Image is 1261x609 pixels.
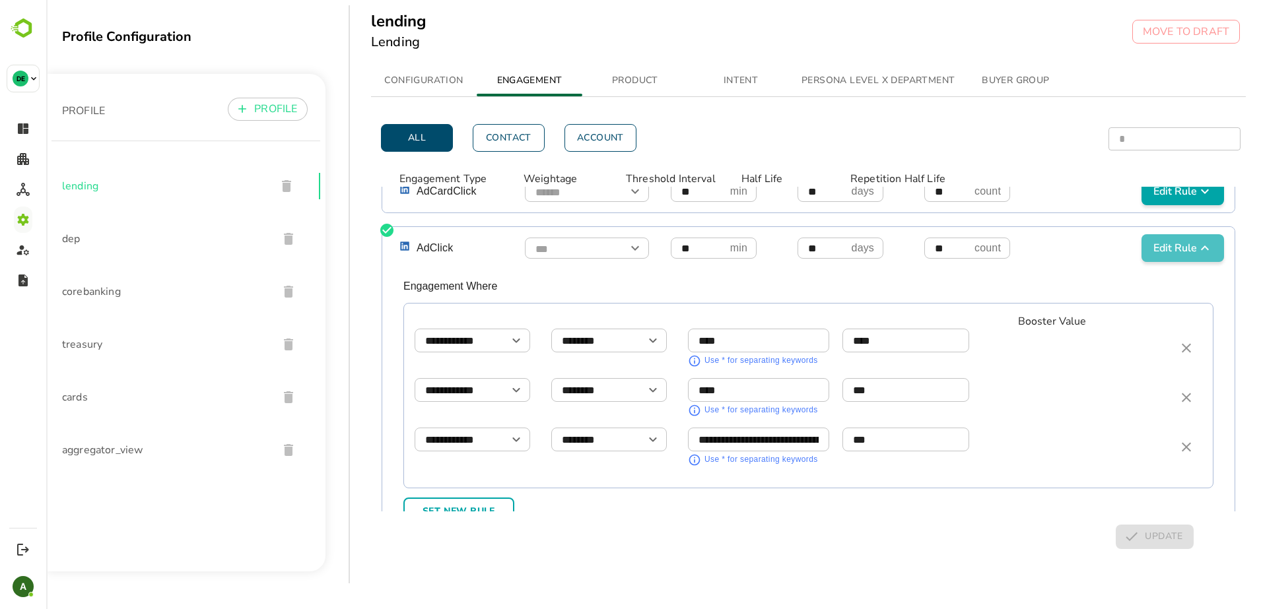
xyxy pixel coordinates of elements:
[755,73,908,89] span: PERSONA LEVEL X DEPARTMENT
[597,381,616,399] button: Open
[518,124,590,152] button: Account
[16,337,221,352] span: treasury
[805,183,828,199] p: days
[928,183,955,199] p: count
[1097,24,1183,40] p: MOVE TO DRAFT
[5,318,274,371] div: treasury
[16,442,221,458] span: aggregator_view
[14,540,32,558] button: Logout
[325,32,380,53] h6: Lending
[352,183,365,196] img: linkedin.png
[368,503,457,520] span: Set New Rule
[928,240,955,256] p: count
[580,239,598,257] button: Open
[597,331,616,350] button: Open
[370,183,469,199] p: AdCardClick
[461,331,479,350] button: Open
[658,453,772,466] div: Use * for separating keywords
[333,73,423,89] span: CONFIGURATION
[353,171,477,187] p: Engagement Type
[804,171,928,187] p: Repetition Half Life
[805,240,828,256] p: days
[16,103,59,119] p: PROFILE
[7,16,40,41] img: BambooboxLogoMark.f1c84d78b4c51b1a7b5f700c9845e183.svg
[208,101,251,117] p: PROFILE
[438,73,528,89] span: ENGAGEMENT
[16,178,219,194] span: lending
[461,430,479,449] button: Open
[13,71,28,86] div: DE
[477,171,570,187] p: Weightage
[580,182,598,201] button: Open
[325,11,380,32] h5: lending
[352,240,365,253] img: linkedin.png
[658,354,772,368] div: Use * for separating keywords
[370,240,469,256] p: AdClick
[924,73,1014,89] span: BUYER GROUP
[336,170,1188,212] div: AdCardClickOpenmindayscountEdit Rule
[426,124,498,152] button: Contact
[1101,183,1173,199] span: Edit Rule
[182,98,261,121] button: PROFILE
[580,171,695,187] p: Threshold Interval
[650,73,739,89] span: INTENT
[544,73,634,89] span: PRODUCT
[16,284,221,300] span: corebanking
[16,389,221,405] span: cards
[1086,20,1194,44] button: MOVE TO DRAFT
[5,424,274,476] div: aggregator_view
[684,240,701,256] p: min
[5,265,274,318] div: corebanking
[597,430,616,449] button: Open
[1101,240,1173,256] span: Edit Rule
[325,65,1200,96] div: simple tabs
[5,160,274,212] div: lending
[357,280,1178,292] p: Engagement Where
[695,171,788,187] p: Half Life
[13,576,34,597] div: A
[336,227,1188,269] div: AdClickOpenmindayscountEdit Rule
[1095,234,1178,262] button: Edit Rule
[1095,177,1178,205] button: Edit Rule
[5,212,274,265] div: dep
[16,28,279,46] div: Profile Configuration
[972,314,1040,329] div: Booster Value
[357,497,468,525] button: Set New Rule
[684,183,701,199] p: min
[5,371,274,424] div: cards
[335,124,407,152] button: All
[658,404,772,417] div: Use * for separating keywords
[461,381,479,399] button: Open
[16,231,221,247] span: dep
